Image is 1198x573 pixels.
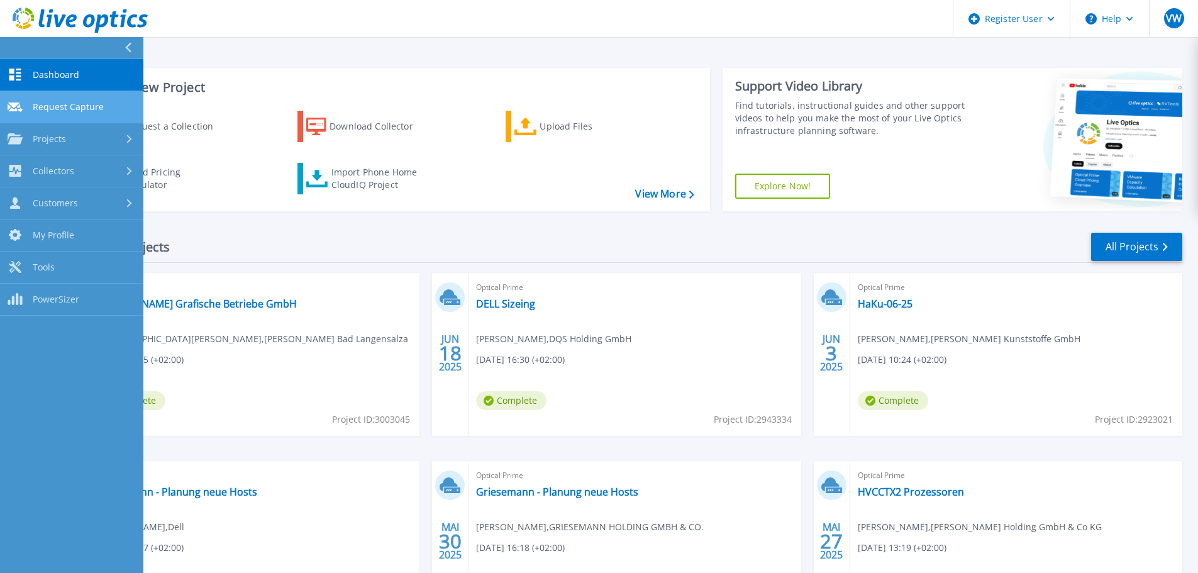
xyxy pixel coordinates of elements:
span: Project ID: 3003045 [332,413,410,426]
div: Cloud Pricing Calculator [123,166,224,191]
span: VW [1166,13,1182,23]
div: Download Collector [330,114,430,139]
div: Import Phone Home CloudIQ Project [331,166,430,191]
a: Griesemann - Planung neue Hosts [476,486,638,498]
span: Complete [858,391,928,410]
a: Griesemann - Planung neue Hosts [95,486,257,498]
span: Project ID: 2943334 [714,413,792,426]
a: Request a Collection [89,111,230,142]
a: Upload Files [506,111,646,142]
span: [PERSON_NAME] , GRIESEMANN HOLDING GMBH & CO. [476,520,704,534]
div: JUN 2025 [438,330,462,376]
span: PowerSizer [33,294,79,305]
span: Customers [33,197,78,209]
span: Optical Prime [858,469,1175,482]
span: Optical Prime [858,281,1175,294]
a: Explore Now! [735,174,831,199]
div: Find tutorials, instructional guides and other support videos to help you make the most of your L... [735,99,970,137]
div: MAI 2025 [438,518,462,564]
a: View More [635,188,694,200]
a: HaKu-06-25 [858,298,912,310]
span: Optical Prime [476,281,793,294]
span: [DATE] 16:18 (+02:00) [476,541,565,555]
span: Complete [476,391,546,410]
span: My Profile [33,230,74,241]
span: [PERSON_NAME] , DQS Holding GmbH [476,332,631,346]
span: [DATE] 10:24 (+02:00) [858,353,946,367]
a: Cloud Pricing Calculator [89,163,230,194]
a: HVCCTX2 Prozessoren [858,486,964,498]
span: [PERSON_NAME] , [PERSON_NAME] Holding GmbH & Co KG [858,520,1102,534]
span: [DATE] 13:19 (+02:00) [858,541,946,555]
span: Collectors [33,165,74,177]
div: Upload Files [540,114,640,139]
span: Optical Prime [95,469,412,482]
h3: Start a New Project [89,81,694,94]
span: Tools [33,262,55,273]
span: 27 [820,536,843,547]
span: [DEMOGRAPHIC_DATA][PERSON_NAME] , [PERSON_NAME] Bad Langensalza GmbH [95,332,419,360]
span: 3 [826,348,837,359]
span: 30 [439,536,462,547]
div: Request a Collection [125,114,226,139]
span: 18 [439,348,462,359]
span: Dashboard [33,69,79,81]
span: Project ID: 2923021 [1095,413,1173,426]
span: Request Capture [33,101,104,113]
span: [PERSON_NAME] , [PERSON_NAME] Kunststoffe GmbH [858,332,1080,346]
a: Download Collector [297,111,438,142]
a: [PERSON_NAME] Grafische Betriebe GmbH [95,298,297,310]
span: Optical Prime [476,469,793,482]
a: All Projects [1091,233,1182,261]
div: JUN 2025 [819,330,843,376]
span: Projects [33,133,66,145]
a: DELL Sizeing [476,298,535,310]
div: MAI 2025 [819,518,843,564]
div: Support Video Library [735,78,970,94]
span: [DATE] 16:30 (+02:00) [476,353,565,367]
span: Optical Prime [95,281,412,294]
